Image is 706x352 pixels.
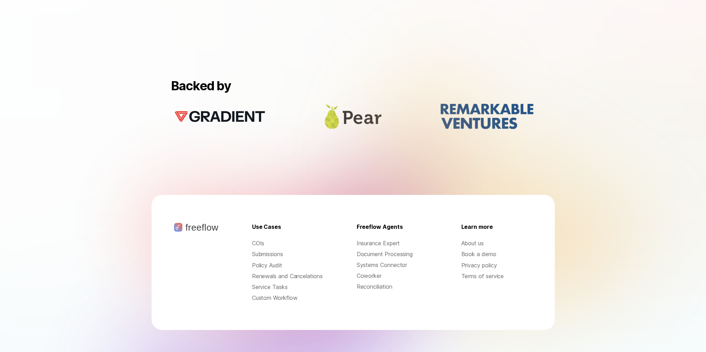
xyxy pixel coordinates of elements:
[461,250,532,258] a: Book a demo
[252,239,323,247] a: COIs
[357,223,403,231] p: Freeflow Agents
[461,272,532,280] a: Terms of service
[357,283,428,291] div: Reconciliation
[252,283,323,291] a: Service Tasks
[357,250,428,258] div: Document Processing
[357,272,428,280] div: Coworker
[461,239,532,247] a: About us
[252,261,323,269] a: Policy Audit
[357,261,428,269] div: Systems Connector
[252,250,323,258] a: Submissions
[186,223,218,232] p: freeflow
[252,223,281,231] p: Use Cases
[252,294,323,302] a: Custom Workflow
[357,239,428,247] div: Insurance Expert
[461,261,532,269] a: Privacy policy
[461,223,493,231] p: Learn more
[252,272,323,280] a: Renewals and Cancelations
